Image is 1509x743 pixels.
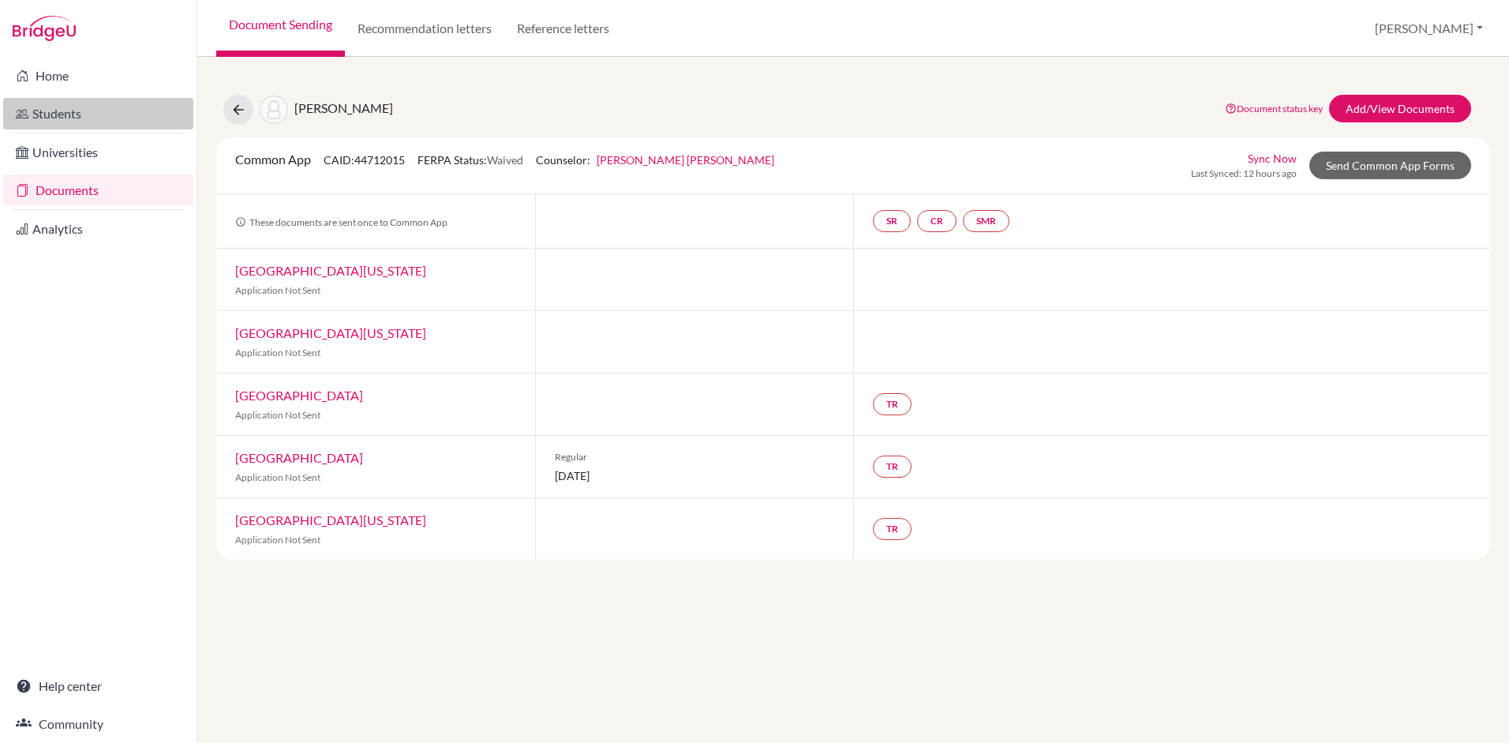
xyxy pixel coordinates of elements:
a: Documents [3,174,193,206]
span: Regular [555,450,835,464]
span: [DATE] [555,467,835,484]
a: Add/View Documents [1329,95,1471,122]
a: [GEOGRAPHIC_DATA][US_STATE] [235,325,426,340]
span: CAID: 44712015 [324,153,405,167]
a: Home [3,60,193,92]
a: Help center [3,670,193,702]
span: [PERSON_NAME] [294,100,393,115]
a: Community [3,708,193,740]
a: Students [3,98,193,129]
span: Waived [487,153,523,167]
a: [PERSON_NAME] [PERSON_NAME] [597,153,774,167]
a: Send Common App Forms [1309,152,1471,179]
span: Application Not Sent [235,284,320,296]
a: [GEOGRAPHIC_DATA][US_STATE] [235,512,426,527]
img: Bridge-U [13,16,76,41]
a: [GEOGRAPHIC_DATA][US_STATE] [235,263,426,278]
a: TR [873,456,912,478]
span: These documents are sent once to Common App [235,216,447,228]
a: CR [917,210,957,232]
a: Universities [3,137,193,168]
a: Document status key [1225,103,1323,114]
button: [PERSON_NAME] [1368,13,1490,43]
span: Application Not Sent [235,471,320,483]
a: TR [873,393,912,415]
a: SR [873,210,911,232]
span: Last Synced: 12 hours ago [1191,167,1297,181]
span: Counselor: [536,153,774,167]
a: [GEOGRAPHIC_DATA] [235,450,363,465]
a: TR [873,518,912,540]
a: Analytics [3,213,193,245]
span: FERPA Status: [418,153,523,167]
a: [GEOGRAPHIC_DATA] [235,388,363,403]
span: Common App [235,152,311,167]
a: SMR [963,210,1009,232]
span: Application Not Sent [235,534,320,546]
a: Sync Now [1248,150,1297,167]
span: Application Not Sent [235,409,320,421]
span: Application Not Sent [235,347,320,358]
